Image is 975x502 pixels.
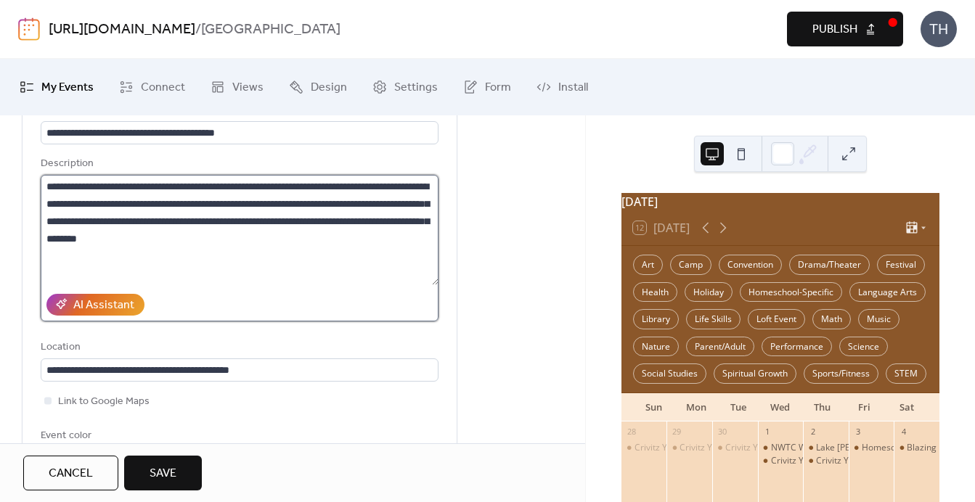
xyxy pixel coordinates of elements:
div: Art [633,255,663,275]
div: Homeschool-Specific [740,282,842,303]
div: 4 [898,426,909,437]
div: Lake Lundgren Bible Camp: Homeschool Day [803,442,849,454]
div: Camp [670,255,711,275]
button: Cancel [23,456,118,490]
div: Holiday [685,282,733,303]
div: AI Assistant [73,297,134,314]
span: Views [232,76,264,99]
a: Connect [108,65,196,110]
div: Performance [762,337,832,357]
div: Crivitz Youth, Inc: Family Bowling [621,442,667,454]
a: My Events [9,65,105,110]
button: AI Assistant [46,294,144,316]
div: 30 [717,426,727,437]
div: Drama/Theater [789,255,870,275]
div: [DATE] [621,193,939,210]
div: Convention [719,255,782,275]
b: [GEOGRAPHIC_DATA] [201,16,340,44]
span: My Events [41,76,94,99]
div: Festival [877,255,925,275]
div: 1 [762,426,773,437]
div: Nature [633,337,679,357]
div: Crivitz Youth, Inc: Teen Center Drop-In [725,442,879,454]
div: Crivitz Youth, Inc: Teen Center Drop-In [680,442,833,454]
div: Title [41,102,436,119]
div: STEM [886,363,926,384]
div: Spiritual Growth [714,363,796,384]
a: Settings [362,65,449,110]
div: 28 [626,426,637,437]
div: Mon [675,393,717,422]
span: Save [150,465,176,482]
a: Design [278,65,358,110]
div: Sports/Fitness [804,363,878,384]
div: Crivitz Youth, Inc: Teen Center Drop-In [816,455,970,467]
div: 29 [671,426,682,437]
div: Homeschool Hangout [862,442,950,454]
a: Views [200,65,274,110]
div: Blazing Bear Homestead: Goats & Gourds Fall Family Event [894,442,939,454]
div: Music [858,309,899,329]
div: Social Studies [633,363,706,384]
span: Publish [812,21,857,38]
div: Homeschool Hangout [849,442,894,454]
div: Fri [844,393,886,422]
span: Form [485,76,511,99]
div: Health [633,282,677,303]
span: Design [311,76,347,99]
div: Crivitz Youth, Inc: Teen Center Drop-In [666,442,712,454]
div: Wed [759,393,801,422]
div: 2 [807,426,818,437]
a: [URL][DOMAIN_NAME] [49,16,195,44]
div: Loft Event [748,309,805,329]
div: Crivitz Youth, Inc: Teen Center Drop-In [771,455,925,467]
div: NWTC Welding Rodeo [771,442,859,454]
div: Crivitz Youth, Inc: Teen Center Drop-In [803,455,849,467]
span: Cancel [49,465,93,482]
div: Sat [886,393,928,422]
div: 3 [853,426,864,437]
span: Settings [394,76,438,99]
div: Location [41,339,436,356]
a: Form [452,65,522,110]
span: Connect [141,76,185,99]
a: Install [526,65,599,110]
div: Sun [633,393,675,422]
div: Description [41,155,436,173]
button: Save [124,456,202,490]
b: / [195,16,201,44]
img: logo [18,17,40,41]
div: Science [839,337,888,357]
div: Math [812,309,851,329]
button: Publish [787,12,903,46]
div: Tue [717,393,759,422]
div: Thu [801,393,844,422]
div: Crivitz Youth, Inc: Family Bowling [635,442,766,454]
div: Crivitz Youth, Inc: Teen Center Drop-In [758,455,804,467]
div: Library [633,309,679,329]
div: Event color [41,427,157,445]
span: Install [558,76,588,99]
div: Parent/Adult [686,337,754,357]
div: Crivitz Youth, Inc: Teen Center Drop-In [712,442,758,454]
div: Life Skills [686,309,741,329]
div: Language Arts [849,282,926,303]
div: TH [921,11,957,47]
span: Link to Google Maps [58,393,150,411]
div: NWTC Welding Rodeo [758,442,804,454]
